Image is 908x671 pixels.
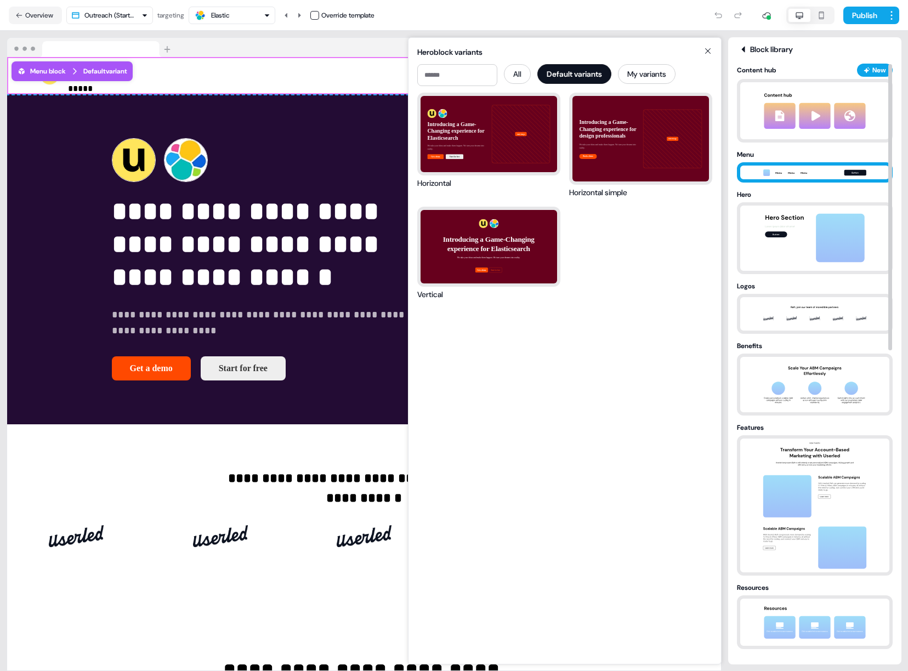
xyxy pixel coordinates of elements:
div: Benefits [737,340,893,351]
img: resources thumbnail preview [757,599,872,646]
button: Featuresfeatures thumbnail preview [737,422,893,576]
img: hero thumbnail preview [757,206,872,271]
div: New [872,65,886,76]
div: Get a demoStart for free [112,356,421,380]
div: Content hub [737,65,853,76]
div: Resources [737,582,893,593]
img: menu thumbnail preview [757,166,872,179]
button: Overview [9,7,62,24]
button: Elastic [189,7,275,24]
div: Override template [321,10,374,21]
div: targeting [157,10,184,21]
div: Menu block [17,66,66,77]
div: Learn moreBook a demo [368,66,688,86]
div: Menu [737,149,893,160]
div: Outreach (Starter) [84,10,137,21]
div: Default variant [83,66,127,77]
button: Herohero thumbnail preview [737,189,893,274]
img: Browser topbar [7,38,175,58]
button: Menumenu thumbnail preview [737,149,893,183]
button: Get a demo [112,356,191,380]
button: Start for free [201,356,286,380]
div: Calendar [737,656,893,667]
button: Resourcesresources thumbnail preview [737,582,893,649]
button: Default variants [537,64,611,84]
img: features thumbnail preview [757,439,872,572]
button: LogoslogoClouds thumbnail preview [737,281,893,334]
div: Features [737,422,893,433]
button: My variants [618,64,676,84]
img: Image [193,514,248,558]
button: Publish [843,7,884,24]
button: Introducing a Game-Changing experience for ElasticsearchWe take your ideas and make them happen. ... [417,93,560,189]
div: Vertical [417,289,443,300]
img: Image [49,514,104,558]
img: contentHub thumbnail preview [754,82,876,139]
div: Horizontal simple [569,187,627,198]
img: Image [337,514,391,558]
img: logoClouds thumbnail preview [757,297,872,331]
div: ImageImageImageImageImage [40,505,688,567]
button: Content hubNewcontentHub thumbnail preview [737,64,893,143]
button: All [504,64,531,84]
div: Horizontal [417,178,451,189]
div: Hero [737,189,893,200]
img: benefits thumbnail preview [757,357,872,412]
div: Block library [737,44,893,55]
div: Logos [737,281,893,292]
div: Elastic [211,10,230,21]
div: Hero block variants [417,47,712,58]
button: Benefitsbenefits thumbnail preview [737,340,893,416]
button: Introducing a Game-Changing experience for design professionalsWe take your ideas and make them h... [569,93,712,198]
button: Introducing a Game-Changing experience for ElasticsearchWe take your ideas and make them happen. ... [417,207,560,300]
